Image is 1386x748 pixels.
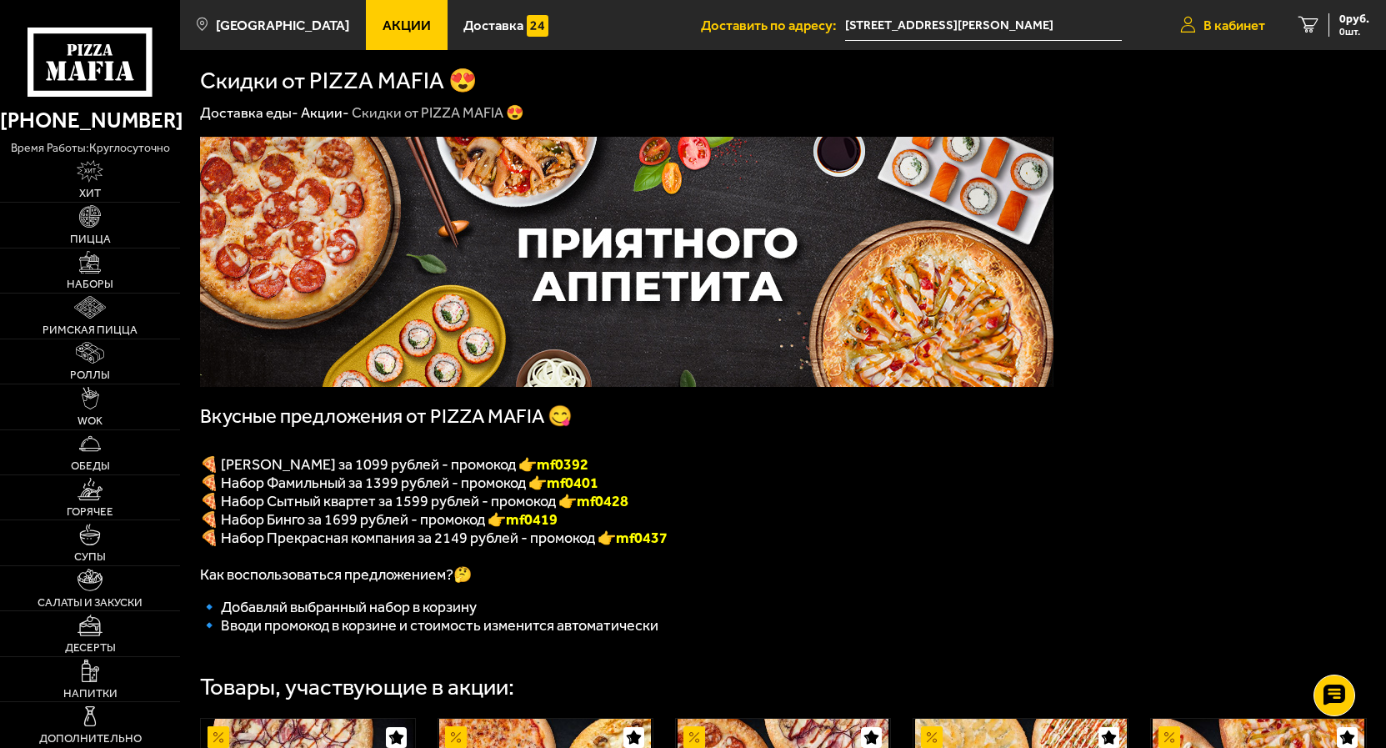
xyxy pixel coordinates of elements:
[547,474,598,492] b: mf0401
[38,597,143,608] span: Салаты и закуски
[1339,27,1369,37] span: 0 шт.
[70,233,111,244] span: Пицца
[200,474,598,492] span: 🍕 Набор Фамильный за 1399 рублей - промокод 👉
[1339,13,1369,25] span: 0 руб.
[683,726,705,748] img: Акционный
[200,69,478,93] h1: Скидки от PIZZA MAFIA 😍
[352,103,524,123] div: Скидки от PIZZA MAFIA 😍
[921,726,943,748] img: Акционный
[1203,18,1265,33] span: В кабинет
[70,369,110,380] span: Роллы
[71,460,110,471] span: Обеды
[200,104,298,121] a: Доставка еды-
[701,18,845,33] span: Доставить по адресу:
[537,455,588,474] font: mf0392
[216,18,349,33] span: [GEOGRAPHIC_DATA]
[506,510,558,529] b: mf0419
[616,529,668,547] span: mf0437
[39,733,142,744] span: Дополнительно
[200,565,472,584] span: Как воспользоваться предложением?🤔
[445,726,467,748] img: Акционный
[74,551,106,562] span: Супы
[65,642,116,653] span: Десерты
[200,675,514,699] div: Товары, участвующие в акции:
[67,279,113,289] span: Наборы
[200,137,1053,387] img: 1024x1024
[383,18,431,33] span: Акции
[208,726,229,748] img: Акционный
[463,18,523,33] span: Доставка
[200,492,628,510] span: 🍕 Набор Сытный квартет за 1599 рублей - промокод 👉
[200,616,658,635] span: 🔹 Вводи промокод в корзине и стоимость изменится автоматически
[527,15,548,37] img: 15daf4d41897b9f0e9f617042186c801.svg
[200,598,477,616] span: 🔹 Добавляй выбранный набор в корзину
[63,688,118,699] span: Напитки
[1158,726,1180,748] img: Акционный
[67,506,113,517] span: Горячее
[79,188,101,198] span: Хит
[200,404,573,428] span: Вкусные предложения от PIZZA MAFIA 😋
[200,529,616,547] span: 🍕 Набор Прекрасная компания за 2149 рублей - промокод 👉
[78,415,103,426] span: WOK
[845,10,1123,41] input: Ваш адрес доставки
[200,510,558,529] span: 🍕 Набор Бинго за 1699 рублей - промокод 👉
[577,492,628,510] b: mf0428
[301,104,349,121] a: Акции-
[200,455,588,474] span: 🍕 [PERSON_NAME] за 1099 рублей - промокод 👉
[43,324,138,335] span: Римская пицца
